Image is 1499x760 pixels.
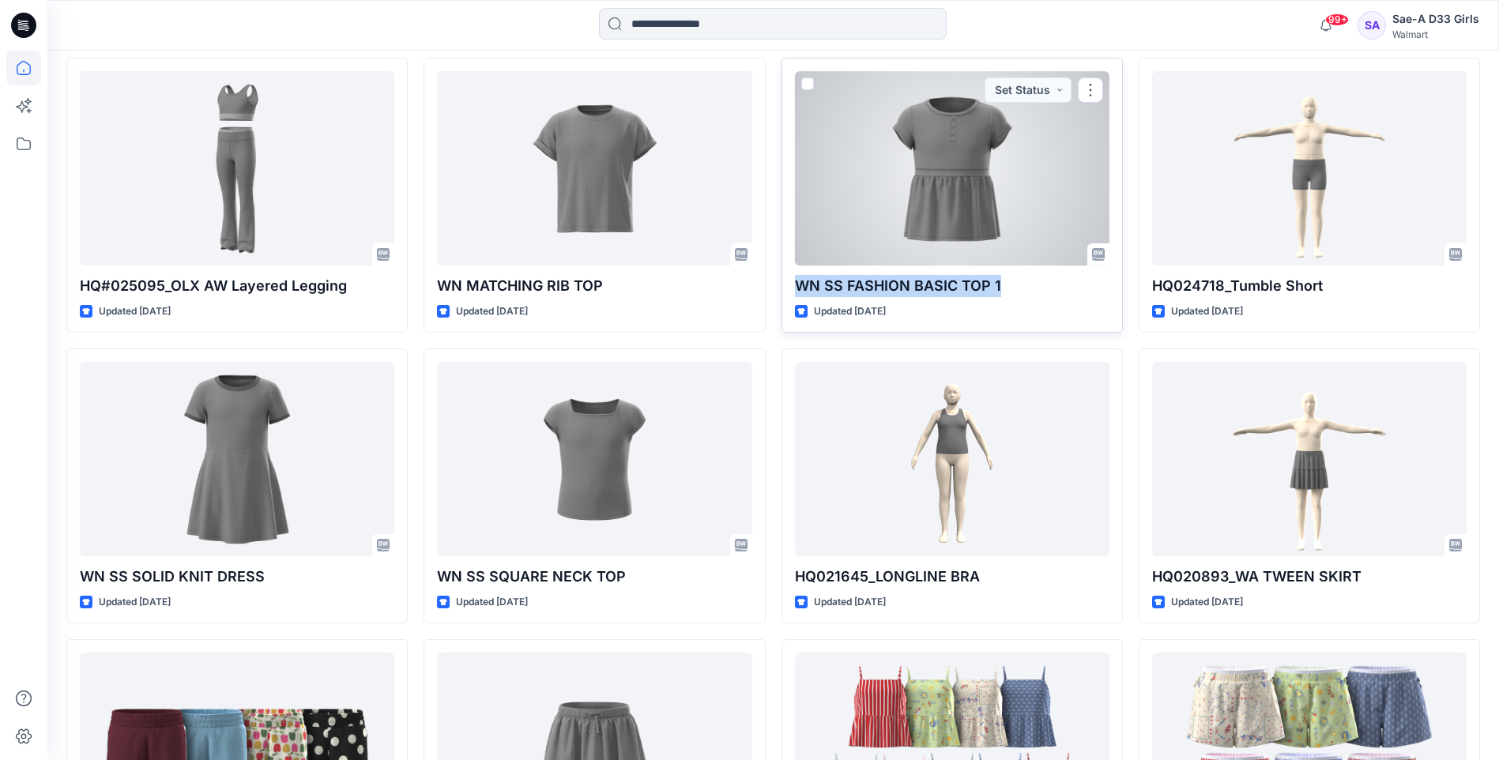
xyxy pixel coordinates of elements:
[795,362,1109,555] a: HQ021645_LONGLINE BRA
[437,362,751,555] a: WN SS SQUARE NECK TOP
[1358,11,1386,40] div: SA
[99,594,171,611] p: Updated [DATE]
[1392,9,1479,28] div: Sae-A D33 Girls
[1392,28,1479,40] div: Walmart
[99,303,171,320] p: Updated [DATE]
[1152,362,1467,555] a: HQ020893_WA TWEEN SKIRT
[80,275,394,297] p: HQ#025095_OLX AW Layered Legging
[1152,71,1467,265] a: HQ024718_Tumble Short
[1325,13,1349,26] span: 99+
[80,71,394,265] a: HQ#025095_OLX AW Layered Legging
[1152,566,1467,588] p: HQ020893_WA TWEEN SKIRT
[437,71,751,265] a: WN MATCHING RIB TOP
[456,594,528,611] p: Updated [DATE]
[1171,303,1243,320] p: Updated [DATE]
[80,362,394,555] a: WN SS SOLID KNIT DRESS
[795,566,1109,588] p: HQ021645_LONGLINE BRA
[814,594,886,611] p: Updated [DATE]
[795,275,1109,297] p: WN SS FASHION BASIC TOP 1
[1171,594,1243,611] p: Updated [DATE]
[795,71,1109,265] a: WN SS FASHION BASIC TOP 1
[437,566,751,588] p: WN SS SQUARE NECK TOP
[456,303,528,320] p: Updated [DATE]
[80,566,394,588] p: WN SS SOLID KNIT DRESS
[1152,275,1467,297] p: HQ024718_Tumble Short
[814,303,886,320] p: Updated [DATE]
[437,275,751,297] p: WN MATCHING RIB TOP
